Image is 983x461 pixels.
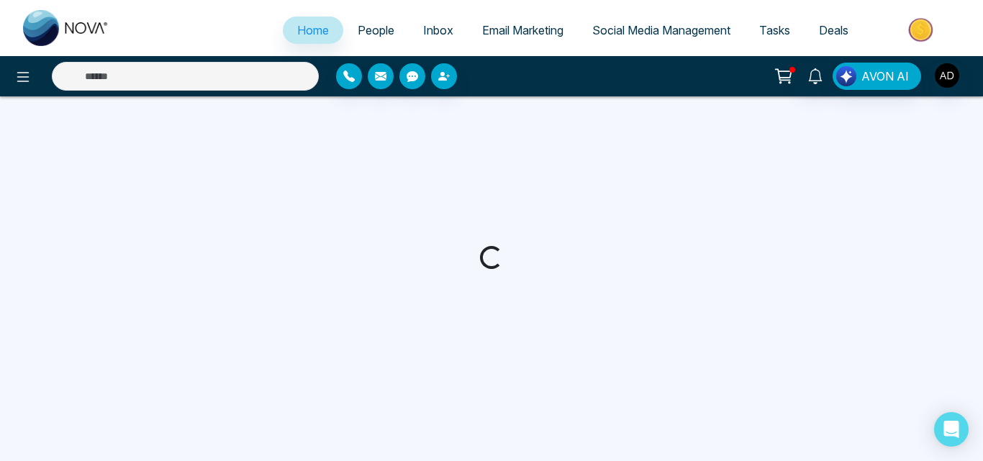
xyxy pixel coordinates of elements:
[343,17,409,44] a: People
[592,23,730,37] span: Social Media Management
[297,23,329,37] span: Home
[861,68,909,85] span: AVON AI
[836,66,856,86] img: Lead Flow
[578,17,745,44] a: Social Media Management
[23,10,109,46] img: Nova CRM Logo
[934,412,969,447] div: Open Intercom Messenger
[409,17,468,44] a: Inbox
[833,63,921,90] button: AVON AI
[935,63,959,88] img: User Avatar
[358,23,394,37] span: People
[482,23,563,37] span: Email Marketing
[283,17,343,44] a: Home
[423,23,453,37] span: Inbox
[745,17,805,44] a: Tasks
[819,23,848,37] span: Deals
[805,17,863,44] a: Deals
[870,14,974,46] img: Market-place.gif
[759,23,790,37] span: Tasks
[468,17,578,44] a: Email Marketing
